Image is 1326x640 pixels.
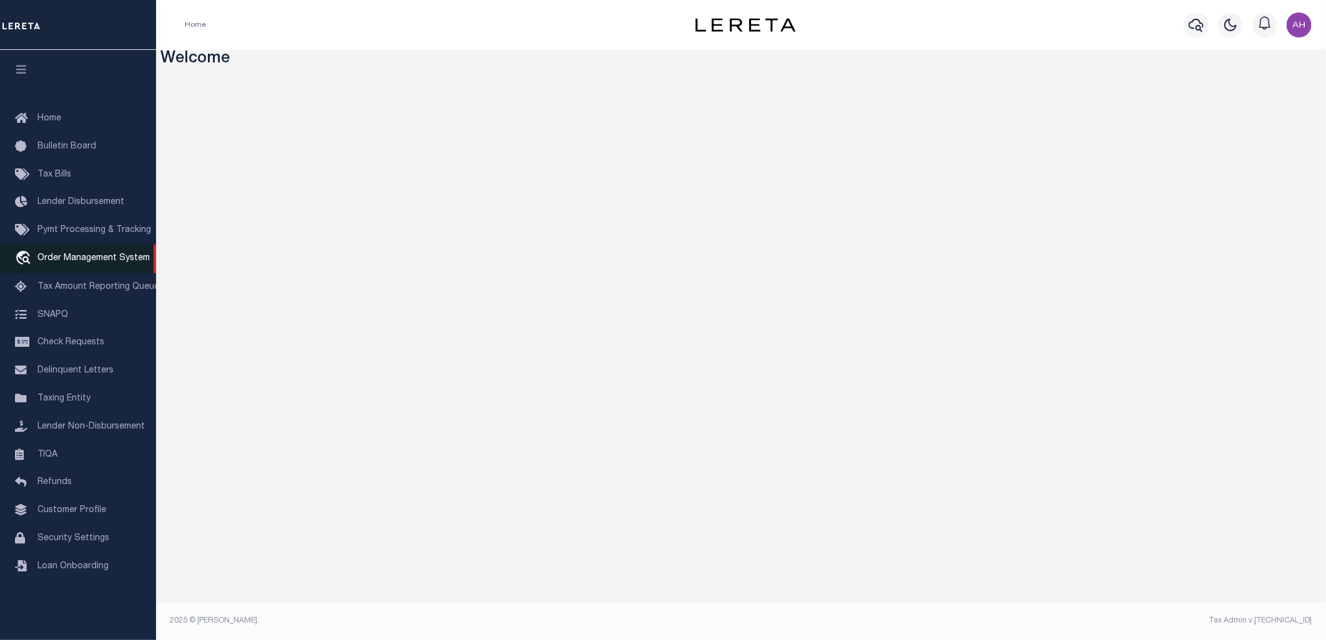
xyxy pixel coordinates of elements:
span: Lender Disbursement [37,198,124,206]
li: Home [185,19,206,31]
img: svg+xml;base64,PHN2ZyB4bWxucz0iaHR0cDovL3d3dy53My5vcmcvMjAwMC9zdmciIHBvaW50ZXItZXZlbnRzPSJub25lIi... [1287,12,1312,37]
img: logo-dark.svg [695,18,795,32]
span: TIQA [37,450,57,458]
span: Home [37,114,61,123]
span: Taxing Entity [37,394,91,403]
span: Delinquent Letters [37,366,114,375]
span: Tax Bills [37,170,71,179]
span: SNAPQ [37,310,68,319]
h3: Welcome [161,50,1322,69]
div: 2025 © [PERSON_NAME]. [161,615,742,626]
span: Loan Onboarding [37,562,109,571]
span: Tax Amount Reporting Queue [37,283,159,291]
span: Order Management System [37,254,150,263]
span: Security Settings [37,534,109,543]
i: travel_explore [15,251,35,267]
span: Refunds [37,478,72,487]
div: Tax Admin v.[TECHNICAL_ID] [750,615,1312,626]
span: Lender Non-Disbursement [37,422,145,431]
span: Customer Profile [37,506,106,515]
span: Check Requests [37,338,104,347]
span: Bulletin Board [37,142,96,151]
span: Pymt Processing & Tracking [37,226,151,235]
